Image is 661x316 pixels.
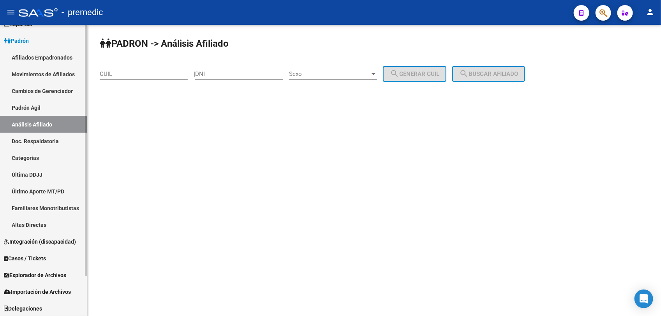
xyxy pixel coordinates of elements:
[635,290,653,308] div: Open Intercom Messenger
[645,7,655,17] mat-icon: person
[194,70,452,77] div: |
[452,66,525,82] button: Buscar afiliado
[4,254,46,263] span: Casos / Tickets
[62,4,103,21] span: - premedic
[4,288,71,296] span: Importación de Archivos
[100,38,229,49] strong: PADRON -> Análisis Afiliado
[390,69,399,78] mat-icon: search
[390,70,439,77] span: Generar CUIL
[4,37,29,45] span: Padrón
[459,70,518,77] span: Buscar afiliado
[4,304,42,313] span: Delegaciones
[383,66,446,82] button: Generar CUIL
[6,7,16,17] mat-icon: menu
[4,271,66,279] span: Explorador de Archivos
[289,70,370,77] span: Sexo
[4,237,76,246] span: Integración (discapacidad)
[459,69,469,78] mat-icon: search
